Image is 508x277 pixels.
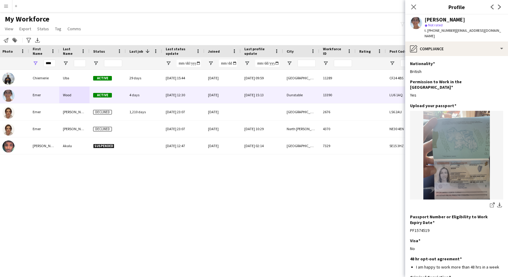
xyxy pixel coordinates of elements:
div: [PERSON_NAME] [59,120,90,137]
div: 13390 [319,87,356,103]
span: My Workforce [5,15,49,24]
img: image.jpg [410,111,503,200]
span: Not rated [428,23,443,27]
button: Open Filter Menu [287,61,292,66]
a: Status [35,25,51,33]
div: [DATE] [204,104,241,120]
img: Emer Wood [2,90,15,102]
input: Joined Filter Input [219,60,237,67]
span: View [5,26,13,31]
app-action-btn: Advanced filters [25,37,32,44]
a: Export [17,25,34,33]
h3: Permission to Work in the [GEOGRAPHIC_DATA] [410,79,498,90]
div: LU6 1AQ [386,87,422,103]
app-action-btn: Export XLSX [34,37,41,44]
div: 29 days [126,70,162,86]
span: Status [93,49,105,54]
input: Last profile update Filter Input [255,60,279,67]
div: 1,210 days [126,104,162,120]
div: Emer [29,87,59,103]
div: [GEOGRAPHIC_DATA] [283,137,319,154]
span: City [287,49,294,54]
div: No [410,246,503,251]
span: Active [93,76,112,81]
span: Tag [55,26,61,31]
span: Comms [67,26,81,31]
span: Last Name [63,47,79,56]
span: First Name [33,47,48,56]
a: View [2,25,16,33]
div: [GEOGRAPHIC_DATA] [283,104,319,120]
input: Last status update Filter Input [177,60,201,67]
div: [DATE] [204,137,241,154]
img: Emer Weir [2,124,15,136]
button: Open Filter Menu [323,61,328,66]
a: Comms [65,25,83,33]
h3: Visa [410,238,420,243]
input: City Filter Input [298,60,316,67]
div: PF1574519 [410,228,503,233]
div: [DATE] 10:29 [241,120,283,137]
span: Active [93,93,112,97]
li: I am happy to work more than 48 hrs in a week [416,264,503,270]
div: [DATE] [204,120,241,137]
div: Compliance [405,41,508,56]
button: Open Filter Menu [63,61,68,66]
div: 2676 [319,104,356,120]
button: Open Filter Menu [244,61,250,66]
div: [DATE] 09:59 [241,70,283,86]
button: Open Filter Menu [389,61,395,66]
button: Open Filter Menu [33,61,38,66]
input: Workforce ID Filter Input [334,60,352,67]
input: Status Filter Input [104,60,122,67]
div: [PERSON_NAME] [59,104,90,120]
h3: Nationality [410,61,435,66]
div: NE30 4EN [386,120,422,137]
div: [DATE] 12:30 [162,87,204,103]
div: LS6 2AU [386,104,422,120]
div: 11289 [319,70,356,86]
span: Joined [208,49,220,54]
h3: Passport Number or Eligibility to Work Expiry Date [410,214,498,225]
div: [GEOGRAPHIC_DATA] [283,70,319,86]
span: Photo [2,49,13,54]
h3: Upload your passport [410,103,456,108]
div: [DATE] 15:13 [241,87,283,103]
img: Semere (Sami) Akalu [2,140,15,153]
input: Last Name Filter Input [74,60,86,67]
div: Yes [410,92,503,98]
div: 4 days [126,87,162,103]
div: CF24 4BS [386,70,422,86]
div: 7329 [319,137,356,154]
button: Open Filter Menu [208,61,213,66]
img: Chiemerie Uba [2,73,15,85]
div: Akalu [59,137,90,154]
input: Post Code Filter Input [400,60,418,67]
div: Emer [29,120,59,137]
div: [PERSON_NAME] [425,17,465,22]
div: [DATE] [204,70,241,86]
span: Declined [93,110,112,114]
span: Rating [359,49,371,54]
div: [DATE] 23:07 [162,104,204,120]
div: [DATE] 15:44 [162,70,204,86]
div: North [PERSON_NAME] [283,120,319,137]
div: [DATE] 23:07 [162,120,204,137]
app-action-btn: Add to tag [11,37,18,44]
h3: 48 hr opt-out agreement [410,256,462,262]
span: Last job [129,49,143,54]
img: Emer Weir [2,107,15,119]
span: | [EMAIL_ADDRESS][DOMAIN_NAME] [425,28,501,38]
div: Dunstable [283,87,319,103]
span: Declined [93,127,112,131]
span: Status [37,26,49,31]
a: Tag [53,25,64,33]
div: Chiemerie [29,70,59,86]
app-action-btn: Notify workforce [2,37,10,44]
span: Post Code [389,49,407,54]
div: SE15 3HZ [386,137,422,154]
div: Uba [59,70,90,86]
span: Export [19,26,31,31]
button: Open Filter Menu [93,61,99,66]
input: First Name Filter Input [44,60,56,67]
